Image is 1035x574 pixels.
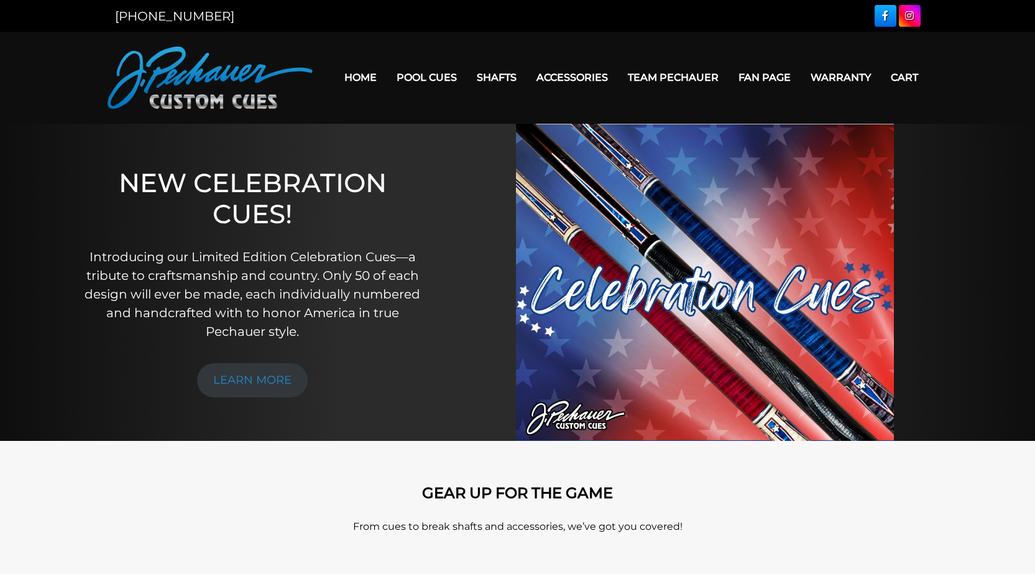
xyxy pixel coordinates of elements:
a: Warranty [801,62,881,93]
a: Fan Page [729,62,801,93]
p: From cues to break shafts and accessories, we’ve got you covered! [163,519,872,534]
a: Accessories [527,62,618,93]
h1: NEW CELEBRATION CUES! [84,167,421,230]
a: LEARN MORE [197,363,308,397]
p: Introducing our Limited Edition Celebration Cues—a tribute to craftsmanship and country. Only 50 ... [84,248,421,341]
a: Shafts [467,62,527,93]
strong: GEAR UP FOR THE GAME [422,484,613,502]
a: Home [334,62,387,93]
a: Team Pechauer [618,62,729,93]
a: [PHONE_NUMBER] [115,9,234,24]
img: Pechauer Custom Cues [108,47,313,109]
a: Cart [881,62,928,93]
a: Pool Cues [387,62,467,93]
